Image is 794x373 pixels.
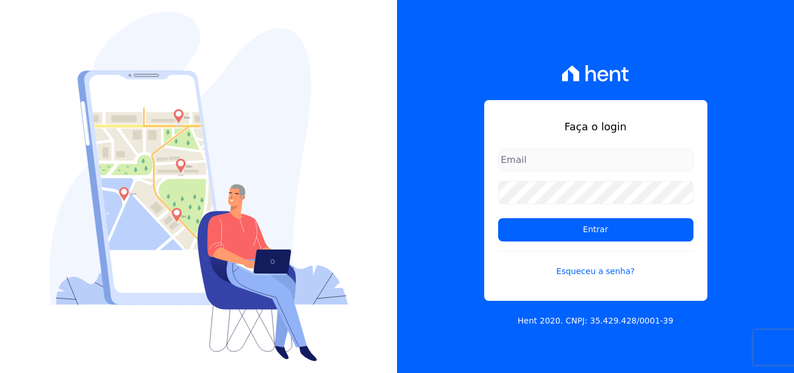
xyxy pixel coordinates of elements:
p: Hent 2020. CNPJ: 35.429.428/0001-39 [518,315,674,327]
input: Entrar [498,218,693,241]
h1: Faça o login [498,119,693,134]
a: Esqueceu a senha? [498,251,693,278]
img: Login [49,12,348,361]
input: Email [498,148,693,172]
